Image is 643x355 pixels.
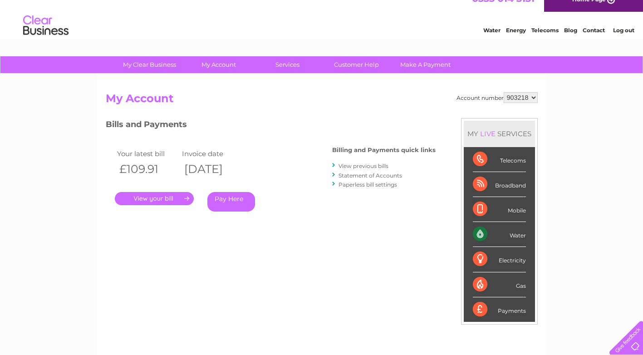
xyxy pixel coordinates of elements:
a: Telecoms [531,39,559,45]
div: Account number [456,92,538,103]
a: Statement of Accounts [339,172,402,179]
a: Blog [564,39,577,45]
div: Electricity [473,247,526,272]
a: Energy [506,39,526,45]
a: Customer Help [319,56,394,73]
a: . [115,192,194,205]
a: My Account [181,56,256,73]
a: Paperless bill settings [339,181,397,188]
a: Make A Payment [388,56,463,73]
div: Mobile [473,197,526,222]
div: MY SERVICES [464,121,535,147]
img: logo.png [23,24,69,51]
h2: My Account [106,92,538,109]
div: Payments [473,297,526,322]
div: Telecoms [473,147,526,172]
td: Invoice date [180,148,245,160]
th: £109.91 [115,160,180,178]
td: Your latest bill [115,148,180,160]
a: View previous bills [339,163,388,169]
div: LIVE [478,129,497,138]
a: Services [250,56,325,73]
a: 0333 014 3131 [472,5,535,16]
a: Water [483,39,501,45]
h3: Bills and Payments [106,118,436,134]
h4: Billing and Payments quick links [332,147,436,153]
div: Broadband [473,172,526,197]
a: My Clear Business [112,56,187,73]
a: Pay Here [207,192,255,212]
div: Water [473,222,526,247]
div: Clear Business is a trading name of Verastar Limited (registered in [GEOGRAPHIC_DATA] No. 3667643... [108,5,536,44]
div: Gas [473,272,526,297]
a: Contact [583,39,605,45]
th: [DATE] [180,160,245,178]
a: Log out [613,39,634,45]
